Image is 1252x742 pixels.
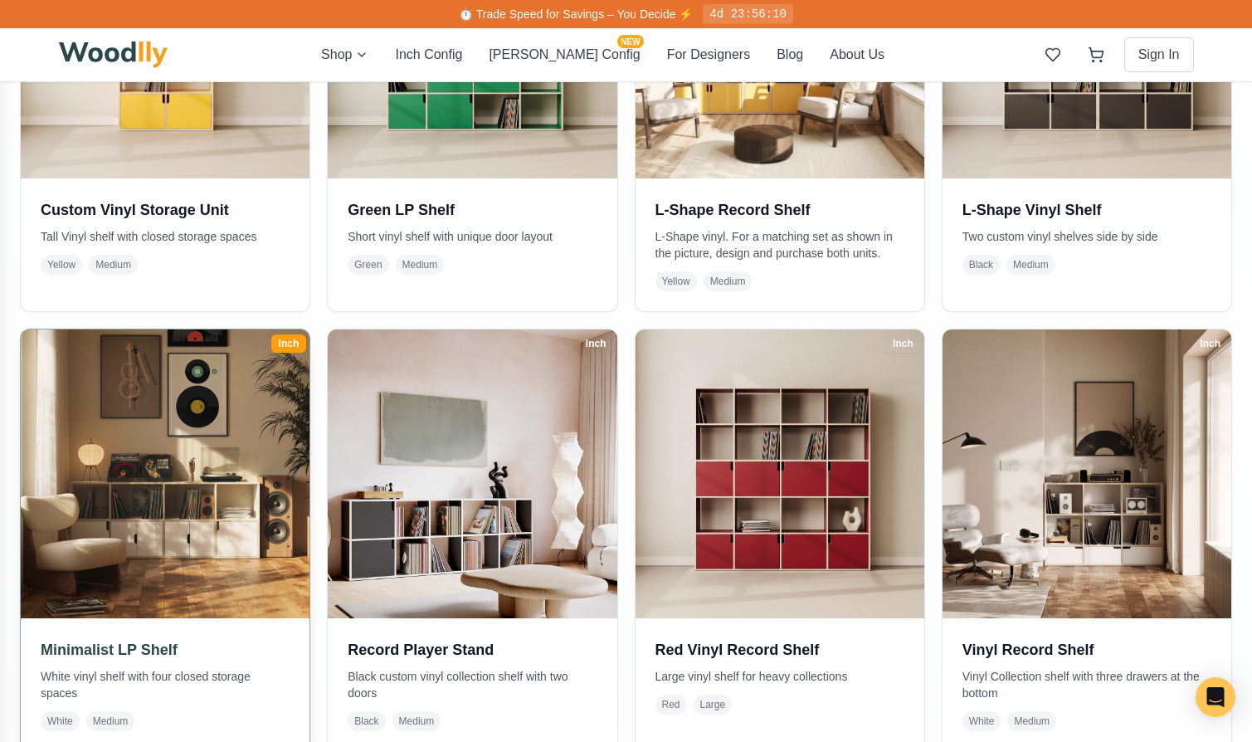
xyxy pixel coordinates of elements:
[348,668,597,701] p: Black custom vinyl collection shelf with two doors
[962,198,1211,222] h3: L-Shape Vinyl Shelf
[962,668,1211,701] p: Vinyl Collection shelf with three drawers at the bottom
[41,638,290,661] h3: Minimalist LP Shelf
[1006,255,1055,275] span: Medium
[1124,37,1194,72] button: Sign In
[667,45,750,65] button: For Designers
[655,668,904,685] p: Large vinyl shelf for heavy collections
[89,255,138,275] span: Medium
[703,4,792,24] div: 4d 23:56:10
[41,198,290,222] h3: Custom Vinyl Storage Unit
[348,228,597,245] p: Short vinyl shelf with unique door layout
[1007,711,1056,731] span: Medium
[694,695,733,715] span: Large
[636,330,924,618] img: Red Vinyl Record Shelf
[1192,334,1228,353] div: Inch
[41,255,82,275] span: Yellow
[777,45,803,65] button: Blog
[885,334,921,353] div: Inch
[41,228,290,245] p: Tall Vinyl shelf with closed storage spaces
[41,711,80,731] span: White
[617,35,643,48] span: NEW
[655,638,904,661] h3: Red Vinyl Record Shelf
[459,7,693,21] span: ⏱️ Trade Speed for Savings – You Decide ⚡
[86,711,135,731] span: Medium
[41,668,290,701] p: White vinyl shelf with four closed storage spaces
[396,255,445,275] span: Medium
[348,255,388,275] span: Green
[704,271,753,291] span: Medium
[321,45,368,65] button: Shop
[943,330,1231,618] img: Vinyl Record Shelf
[13,322,317,626] img: Minimalist LP Shelf
[830,45,884,65] button: About Us
[655,228,904,261] p: L-Shape vinyl. For a matching set as shown in the picture, design and purchase both units.
[395,45,462,65] button: Inch Config
[348,711,385,731] span: Black
[962,228,1211,245] p: Two custom vinyl shelves side by side
[348,198,597,222] h3: Green LP Shelf
[271,334,307,353] div: Inch
[962,711,1001,731] span: White
[655,198,904,222] h3: L-Shape Record Shelf
[962,255,1000,275] span: Black
[489,45,640,65] button: [PERSON_NAME] ConfigNEW
[328,330,616,618] img: Record Player Stand
[1196,677,1235,717] div: Open Intercom Messenger
[962,638,1211,661] h3: Vinyl Record Shelf
[392,711,441,731] span: Medium
[348,638,597,661] h3: Record Player Stand
[578,334,614,353] div: Inch
[655,271,697,291] span: Yellow
[59,41,168,68] img: Woodlly
[655,695,687,715] span: Red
